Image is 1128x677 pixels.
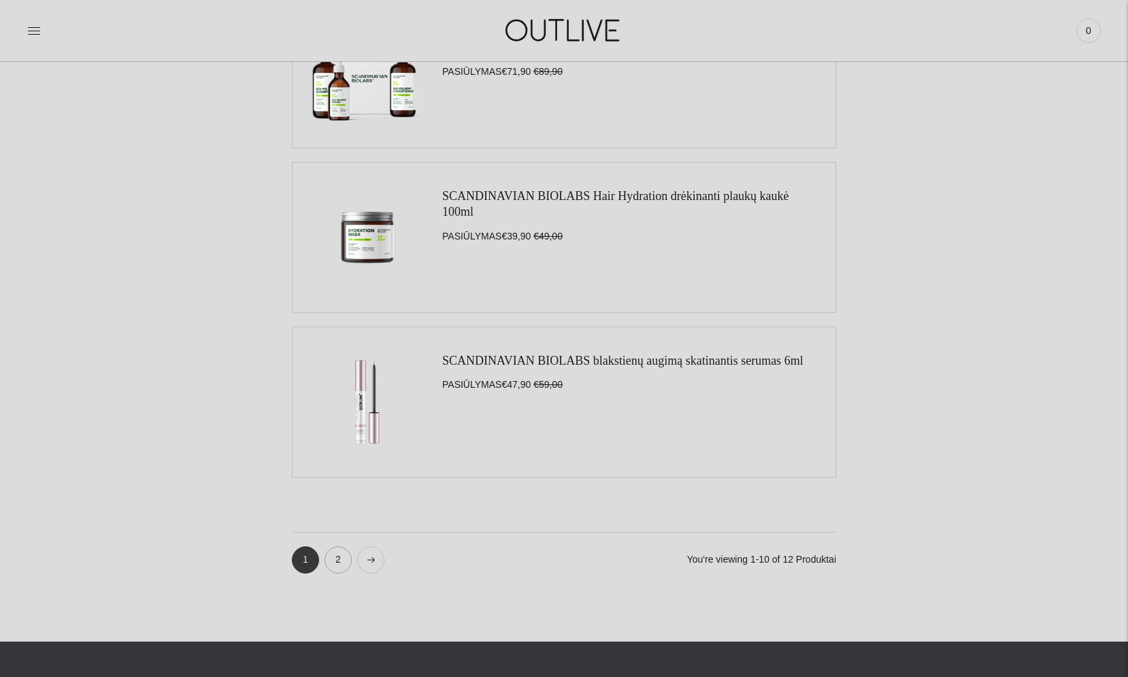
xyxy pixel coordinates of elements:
img: OUTLIVE [479,7,649,54]
p: You're viewing 1-10 of 12 Produktai [687,546,836,574]
span: €47,90 [501,379,531,390]
s: €49,00 [533,231,563,242]
span: €39,90 [501,231,531,242]
a: 2 [325,546,352,574]
a: SCANDINAVIAN BIOLABS blakstienų augimą skatinantis serumas 6ml [442,354,803,367]
span: €71,90 [501,66,531,77]
s: €89,90 [533,66,563,77]
span: 0 [1079,21,1098,40]
a: 0 [1076,16,1101,46]
div: PASIŪLYMAS [442,176,822,299]
div: PASIŪLYMAS [442,341,803,463]
a: SCANDINAVIAN BIOLABS Hair Hydration drėkinanti plaukų kaukė 100ml [442,189,789,218]
s: €59,00 [533,379,563,390]
div: PASIŪLYMAS [442,12,822,134]
span: 1 [292,546,319,574]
